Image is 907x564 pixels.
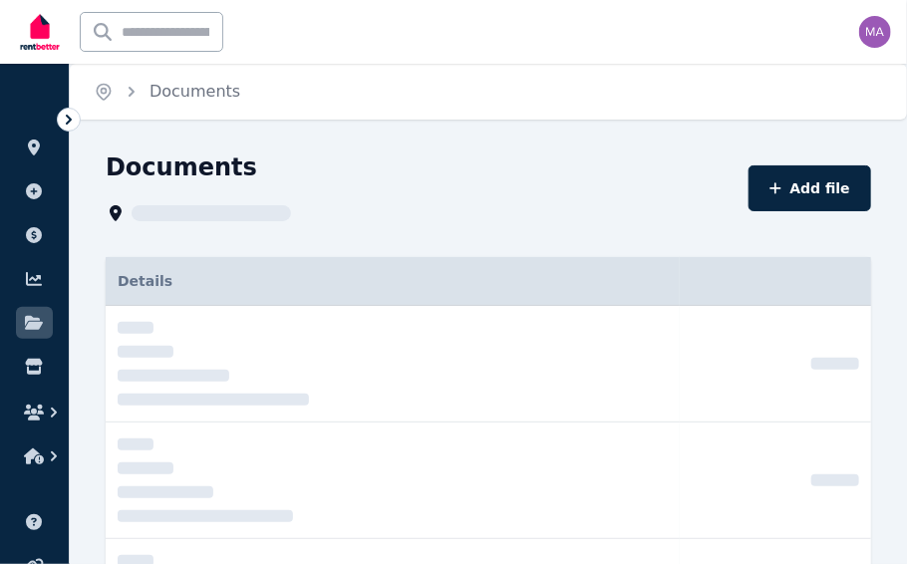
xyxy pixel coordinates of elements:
[106,151,257,183] h1: Documents
[859,16,891,48] img: Matthew
[16,7,64,57] img: RentBetter
[118,273,172,289] span: Details
[150,82,240,101] a: Documents
[70,64,264,120] nav: Breadcrumb
[749,165,871,211] button: Add file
